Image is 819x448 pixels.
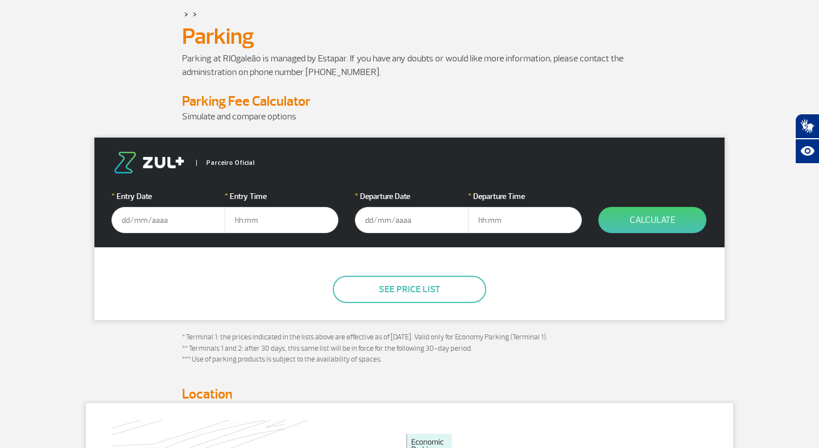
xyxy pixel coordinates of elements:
[182,27,637,46] h1: Parking
[111,207,225,233] input: dd/mm/aaaa
[225,207,338,233] input: hh:mm
[182,332,637,376] p: * Terminal 1: the prices indicated in the lists above are effective as of [DATE]. Valid only for ...
[355,190,469,202] label: Departure Date
[111,152,187,173] img: logo-zul.png
[184,7,188,20] a: >
[795,114,819,139] button: Abrir tradutor de língua de sinais.
[182,110,637,123] p: Simulate and compare options
[196,160,255,166] span: Parceiro Oficial
[193,7,197,20] a: >
[182,52,637,79] p: Parking at RIOgaleão is managed by Estapar. If you have any doubts or would like more information...
[333,276,486,303] button: See price list
[468,190,582,202] label: Departure Time
[225,190,338,202] label: Entry Time
[182,385,637,403] h4: Location
[355,207,469,233] input: dd/mm/aaaa
[795,114,819,164] div: Plugin de acessibilidade da Hand Talk.
[468,207,582,233] input: hh:mm
[598,207,706,233] button: Calculate
[182,93,637,110] h4: Parking Fee Calculator
[795,139,819,164] button: Abrir recursos assistivos.
[111,190,225,202] label: Entry Date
